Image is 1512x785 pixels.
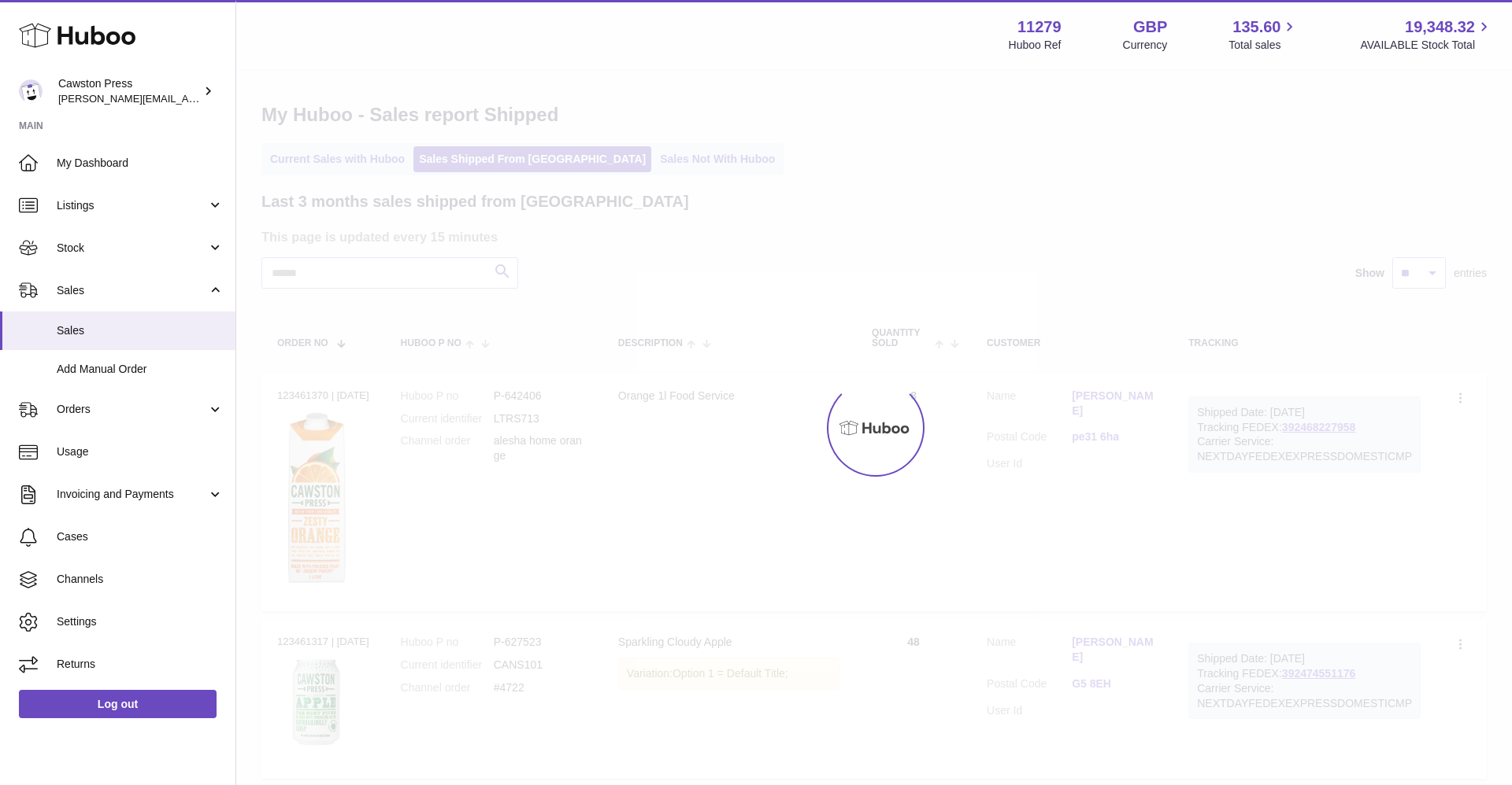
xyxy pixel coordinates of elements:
span: 135.60 [1232,17,1280,38]
strong: 11279 [1017,17,1062,38]
span: Total sales [1228,38,1299,53]
span: Returns [57,657,224,672]
span: Usage [57,444,224,459]
a: 19,348.32 AVAILABLE Stock Total [1360,17,1493,53]
span: Sales [57,283,207,298]
a: 135.60 Total sales [1228,17,1299,53]
span: Settings [57,614,224,629]
span: Orders [57,402,207,417]
span: AVAILABLE Stock Total [1360,38,1493,53]
strong: GBP [1133,17,1167,38]
img: thomas.carson@cawstonpress.com [19,79,43,103]
span: Channels [57,572,224,587]
span: [PERSON_NAME][EMAIL_ADDRESS][PERSON_NAME][DOMAIN_NAME] [58,92,400,105]
a: Log out [19,690,217,718]
span: Add Manual Order [57,362,224,377]
span: Stock [57,241,207,256]
div: Huboo Ref [1009,38,1062,53]
span: Sales [57,323,224,338]
div: Cawston Press [58,76,200,106]
span: Cases [57,529,224,544]
span: Listings [57,198,207,213]
span: Invoicing and Payments [57,487,207,502]
span: 19,348.32 [1405,17,1475,38]
div: Currency [1123,38,1168,53]
span: My Dashboard [57,156,224,171]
